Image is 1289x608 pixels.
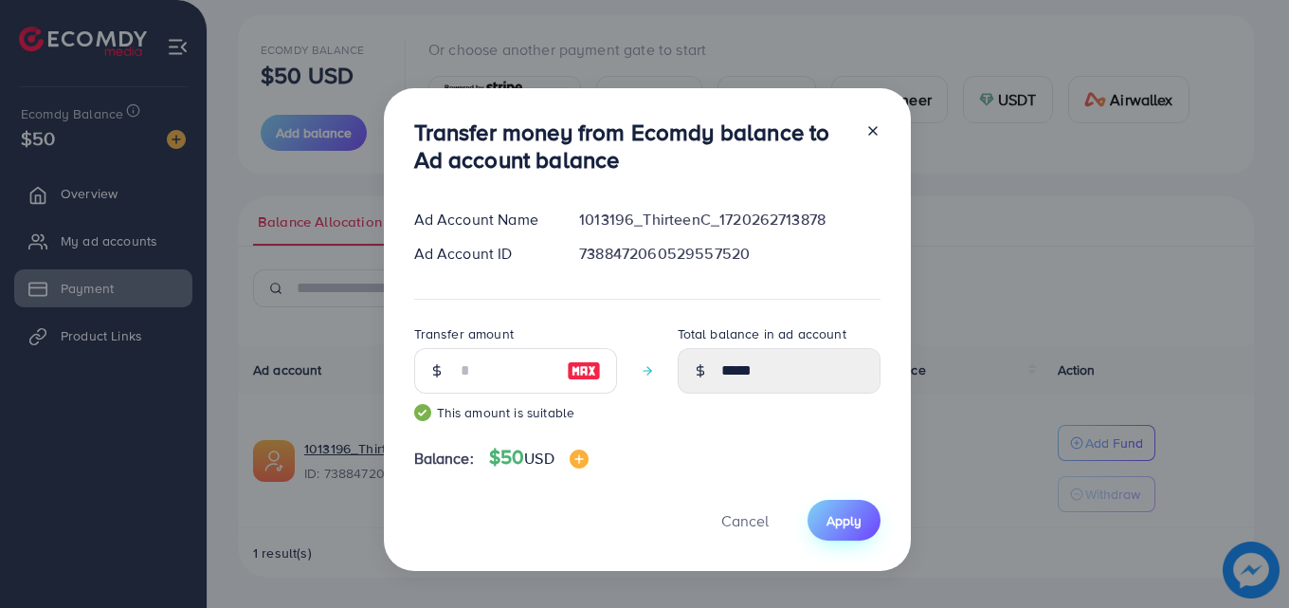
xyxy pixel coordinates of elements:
[414,404,431,421] img: guide
[524,448,554,469] span: USD
[414,403,617,422] small: This amount is suitable
[567,359,601,382] img: image
[414,448,474,470] span: Balance:
[399,209,565,230] div: Ad Account Name
[564,243,895,265] div: 7388472060529557520
[489,446,589,470] h4: $50
[414,324,514,343] label: Transfer amount
[678,324,846,343] label: Total balance in ad account
[808,500,881,541] button: Apply
[399,243,565,265] div: Ad Account ID
[698,500,792,541] button: Cancel
[721,510,769,531] span: Cancel
[564,209,895,230] div: 1013196_ThirteenC_1720262713878
[570,450,589,469] img: image
[826,511,862,530] span: Apply
[414,119,850,174] h3: Transfer money from Ecomdy balance to Ad account balance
